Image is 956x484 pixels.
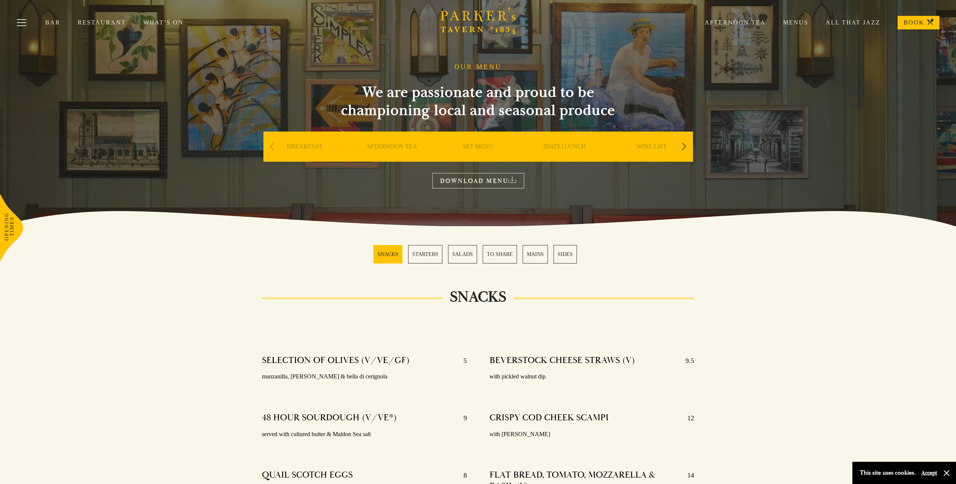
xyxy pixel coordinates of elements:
p: 12 [680,412,694,424]
p: served with cultured butter & Maldon Sea salt [262,429,467,440]
a: 6 / 6 [554,245,577,263]
h4: SELECTION OF OLIVES (V/VE/GF) [262,355,410,367]
p: This site uses cookies. [860,467,916,478]
a: 1 / 6 [373,245,402,263]
p: manzanilla, [PERSON_NAME] & bella di cerignola [262,371,467,382]
h4: BEVERSTOCK CHEESE STRAWS (V) [489,355,635,367]
p: with pickled walnut dip [489,371,694,382]
div: Previous slide [267,138,277,155]
h2: SNACKS [442,288,514,306]
a: 3 / 6 [448,245,477,263]
a: 5 / 6 [523,245,548,263]
h2: We are passionate and proud to be championing local and seasonal produce [327,83,629,119]
p: 5 [456,355,467,367]
p: 8 [456,469,467,481]
h4: QUAIL SCOTCH EGGS [262,469,353,481]
p: 9.5 [678,355,694,367]
h1: OUR MENU [454,63,502,71]
h4: 48 HOUR SOURDOUGH (V/VE*) [262,412,397,424]
button: Accept [921,469,937,476]
a: AFTERNOON TEA [366,143,417,173]
p: with [PERSON_NAME] [489,429,694,440]
div: 5 / 9 [610,132,693,184]
a: [DATE] LUNCH [543,143,586,173]
a: BREAKFAST [287,143,323,173]
a: WINE LIST [636,143,667,173]
div: 4 / 9 [523,132,606,184]
div: 2 / 9 [350,132,433,184]
a: 2 / 6 [408,245,442,263]
div: Next slide [679,138,689,155]
button: Close and accept [943,469,950,477]
a: 4 / 6 [483,245,517,263]
div: 3 / 9 [437,132,520,184]
a: SET MENU [463,143,493,173]
h4: CRISPY COD CHEEK SCAMPI [489,412,609,424]
p: 9 [456,412,467,424]
div: 1 / 9 [263,132,346,184]
a: DOWNLOAD MENU [432,173,524,188]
